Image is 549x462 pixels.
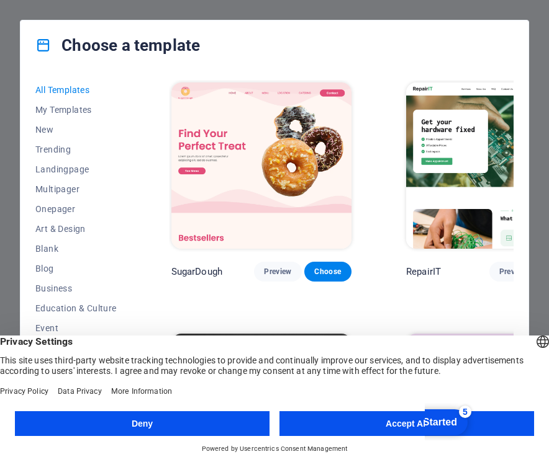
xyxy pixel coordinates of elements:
span: New [35,125,117,135]
button: Multipager [35,179,117,199]
button: Blog [35,259,117,278]
button: Onepager [35,199,117,219]
span: Landingpage [35,164,117,174]
button: Landingpage [35,159,117,179]
span: Blog [35,264,117,273]
button: All Templates [35,80,117,100]
div: 5 [34,2,47,15]
button: Business [35,278,117,298]
button: Choose [304,262,352,282]
button: New [35,120,117,140]
span: Choose [314,267,342,277]
button: My Templates [35,100,117,120]
span: Education & Culture [35,303,117,313]
h4: Choose a template [35,35,200,55]
span: Blank [35,244,117,254]
img: SugarDough [171,82,352,249]
span: Trending [35,144,117,154]
button: Blank [35,239,117,259]
span: My Templates [35,105,117,115]
span: Business [35,283,117,293]
span: Event [35,323,117,333]
span: Onepager [35,204,117,214]
span: Art & Design [35,224,117,234]
button: Trending [35,140,117,159]
button: Preview [254,262,301,282]
span: Preview [499,267,527,277]
p: RepairIT [406,265,441,278]
button: Event [35,318,117,338]
span: Preview [264,267,291,277]
span: All Templates [35,85,117,95]
button: Preview [489,262,537,282]
button: Art & Design [35,219,117,239]
button: Education & Culture [35,298,117,318]
p: SugarDough [171,265,222,278]
span: Multipager [35,184,117,194]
